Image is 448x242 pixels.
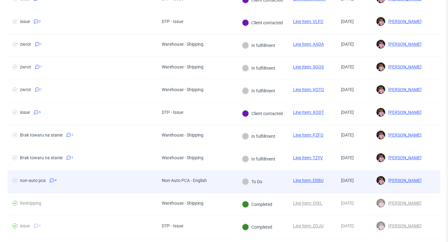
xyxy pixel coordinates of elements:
[386,19,422,24] span: [PERSON_NAME]
[293,19,323,24] a: Line Item: VLPZ
[293,133,324,137] a: Line Item: PZFO
[242,133,275,140] div: In fulfillment
[341,42,354,47] span: [DATE]
[242,156,275,162] div: In fulfillment
[162,110,183,115] div: DTP - Issue
[293,42,324,47] a: Line Item: AADA
[242,178,262,185] div: To Do
[386,42,422,47] span: [PERSON_NAME]
[341,178,354,183] span: [DATE]
[20,178,46,183] div: non-auto pca
[376,153,385,162] img: Aleks Ziemkowski
[20,133,63,137] div: Brak towaru na stanie
[341,133,354,137] span: [DATE]
[376,199,385,207] img: Aleks Ziemkowski
[376,85,385,94] img: Aleks Ziemkowski
[162,223,183,228] div: DTP - Issue
[20,223,30,228] div: issue
[386,64,422,69] span: [PERSON_NAME]
[40,64,42,69] span: 1
[162,133,203,137] div: Warehouse - Shipping
[386,223,422,228] span: [PERSON_NAME]
[293,110,324,115] a: Line Item: XODT
[72,155,73,160] span: 1
[162,178,207,183] div: Non-Auto PCA - English
[162,42,203,47] div: Warehouse - Shipping
[20,42,31,47] div: zwrot
[376,63,385,71] img: Aleks Ziemkowski
[293,201,322,206] a: Line Item: OIXL
[341,223,354,228] span: [DATE]
[293,64,324,69] a: Line Item: SGOS
[341,19,354,24] span: [DATE]
[162,64,203,69] div: Warehouse - Shipping
[341,64,354,69] span: [DATE]
[376,40,385,49] img: Aleks Ziemkowski
[341,87,354,92] span: [DATE]
[40,87,42,92] span: 1
[242,65,275,72] div: In fulfillment
[376,17,385,26] img: Aleks Ziemkowski
[20,87,31,92] div: zwrot
[293,223,324,228] a: Line Item: ZOJU
[386,178,422,183] span: [PERSON_NAME]
[20,19,30,24] div: issue
[162,155,203,160] div: Warehouse - Shipping
[242,201,272,208] div: Completed
[242,224,272,230] div: Completed
[293,178,324,183] a: Line Item: ERBU
[162,201,203,206] div: Warehouse - Shipping
[40,42,42,47] span: 1
[386,110,422,115] span: [PERSON_NAME]
[20,110,30,115] div: issue
[341,201,354,206] span: [DATE]
[242,110,283,117] div: Client contacted
[341,155,354,160] span: [DATE]
[376,221,385,230] img: Aleks Ziemkowski
[242,87,275,94] div: In fulfillment
[39,223,41,228] span: 2
[376,131,385,139] img: Aleks Ziemkowski
[341,110,354,115] span: [DATE]
[376,108,385,117] img: Aleks Ziemkowski
[162,87,203,92] div: Warehouse - Shipping
[386,201,422,206] span: [PERSON_NAME]
[293,87,324,92] a: Line Item: VQTO
[20,64,31,69] div: zwrot
[20,155,63,160] div: Brak towaru na stanie
[386,133,422,137] span: [PERSON_NAME]
[376,176,385,185] img: Aleks Ziemkowski
[242,19,283,26] div: Client contacted
[293,155,323,160] a: Line Item: TZYV
[386,155,422,160] span: [PERSON_NAME]
[39,110,41,115] span: 5
[72,133,73,137] span: 1
[242,42,275,49] div: In fulfillment
[39,19,41,24] span: 2
[20,201,41,206] div: Reshipping
[55,178,57,183] span: 4
[386,87,422,92] span: [PERSON_NAME]
[162,19,183,24] div: DTP - Issue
